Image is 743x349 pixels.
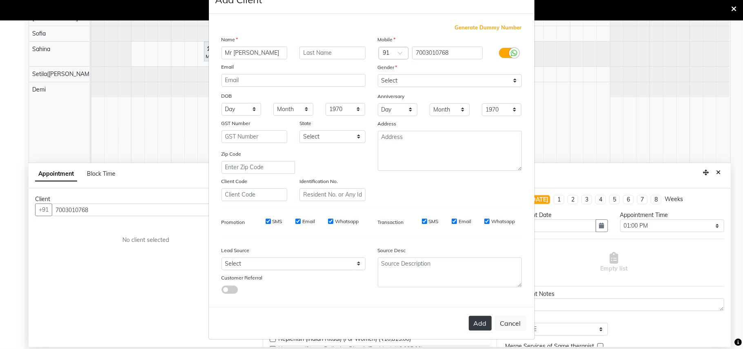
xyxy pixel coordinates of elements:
button: Add [469,316,492,331]
label: Email [459,218,471,225]
label: Customer Referral [222,274,263,282]
label: SMS [429,218,439,225]
label: Mobile [378,36,396,43]
button: Cancel [495,315,526,331]
label: Identification No. [299,178,338,185]
label: Source Desc [378,247,406,254]
label: SMS [273,218,282,225]
label: Email [222,63,234,71]
label: Lead Source [222,247,250,254]
label: State [299,120,311,127]
label: DOB [222,92,232,100]
label: Email [302,218,315,225]
input: Last Name [299,47,366,59]
input: Enter Zip Code [222,161,295,174]
label: Zip Code [222,150,242,158]
label: Whatsapp [335,218,359,225]
label: Name [222,36,238,43]
input: Client Code [222,188,288,201]
label: Address [378,120,397,128]
span: Generate Dummy Number [455,24,522,32]
label: Client Code [222,178,248,185]
input: Email [222,74,366,87]
input: Resident No. or Any Id [299,188,366,201]
input: First Name [222,47,288,59]
label: Anniversary [378,93,405,100]
input: GST Number [222,130,288,143]
label: Promotion [222,219,245,226]
input: Mobile [412,47,483,59]
label: Whatsapp [491,218,515,225]
label: GST Number [222,120,251,127]
label: Transaction [378,219,404,226]
label: Gender [378,64,397,71]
